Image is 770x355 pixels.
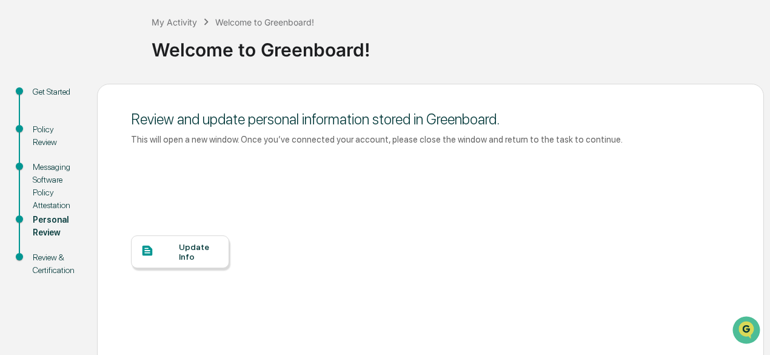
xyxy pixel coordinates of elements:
span: Pylon [121,205,147,214]
div: 🔎 [12,177,22,186]
div: Messaging Software Policy Attestation [33,161,78,212]
p: How can we help? [12,25,221,44]
div: We're available if you need us! [41,104,153,114]
iframe: Open customer support [731,315,764,348]
div: This will open a new window. Once you’ve connected your account, please close the window and retu... [131,134,730,144]
div: 🖐️ [12,154,22,163]
img: 1746055101610-c473b297-6a78-478c-a979-82029cc54cd1 [12,92,34,114]
a: 🗄️Attestations [83,147,155,169]
span: Attestations [100,152,150,164]
a: Powered byPylon [85,205,147,214]
div: Policy Review [33,123,78,149]
span: Preclearance [24,152,78,164]
div: Welcome to Greenboard! [215,17,314,27]
div: Review and update personal information stored in Greenboard. [131,110,730,128]
div: Get Started [33,86,78,98]
div: Welcome to Greenboard! [152,29,764,61]
a: 🔎Data Lookup [7,171,81,192]
div: Review & Certification [33,251,78,277]
a: 🖐️Preclearance [7,147,83,169]
span: Data Lookup [24,175,76,188]
div: Personal Review [33,214,78,239]
div: Update Info [179,242,219,262]
div: 🗄️ [88,154,98,163]
div: My Activity [152,17,197,27]
button: Start new chat [206,96,221,110]
div: Start new chat [41,92,199,104]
